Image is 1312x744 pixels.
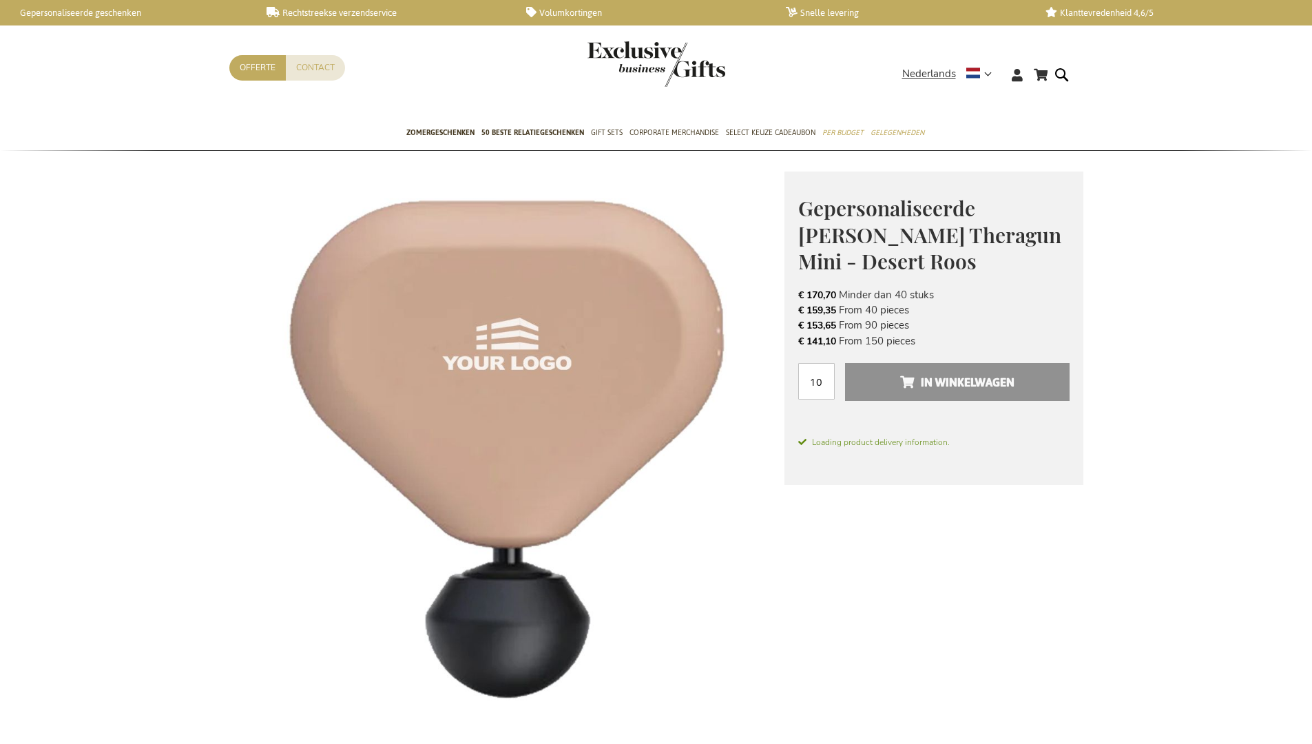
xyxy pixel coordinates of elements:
a: Gift Sets [591,116,623,151]
a: Rechtstreekse verzendservice [267,7,504,19]
span: Per Budget [822,125,864,140]
span: Zomergeschenken [406,125,475,140]
span: € 141,10 [798,335,836,348]
a: Per Budget [822,116,864,151]
a: Gelegenheden [871,116,924,151]
span: € 159,35 [798,304,836,317]
a: Snelle levering [786,7,1023,19]
span: Nederlands [902,66,956,82]
span: Loading product delivery information. [798,436,1070,448]
span: Gepersonaliseerde [PERSON_NAME] Theragun Mini - Desert Roos [798,194,1061,275]
span: € 153,65 [798,319,836,332]
a: Klanttevredenheid 4,6/5 [1045,7,1283,19]
a: Contact [286,55,345,81]
img: Gepersonaliseerde Therabody Theragun Mini - Desert Roos [229,172,784,727]
a: Corporate Merchandise [629,116,719,151]
span: Corporate Merchandise [629,125,719,140]
img: Exclusive Business gifts logo [587,41,725,87]
li: From 150 pieces [798,333,1070,349]
a: Select Keuze Cadeaubon [726,116,815,151]
li: From 90 pieces [798,318,1070,333]
input: Aantal [798,363,835,400]
a: Offerte [229,55,286,81]
a: store logo [587,41,656,87]
span: € 170,70 [798,289,836,302]
span: Gift Sets [591,125,623,140]
span: Select Keuze Cadeaubon [726,125,815,140]
li: Minder dan 40 stuks [798,287,1070,302]
a: 50 beste relatiegeschenken [481,116,584,151]
span: 50 beste relatiegeschenken [481,125,584,140]
a: Volumkortingen [526,7,764,19]
a: Zomergeschenken [406,116,475,151]
a: Gepersonaliseerde geschenken [7,7,244,19]
span: Gelegenheden [871,125,924,140]
li: From 40 pieces [798,302,1070,318]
